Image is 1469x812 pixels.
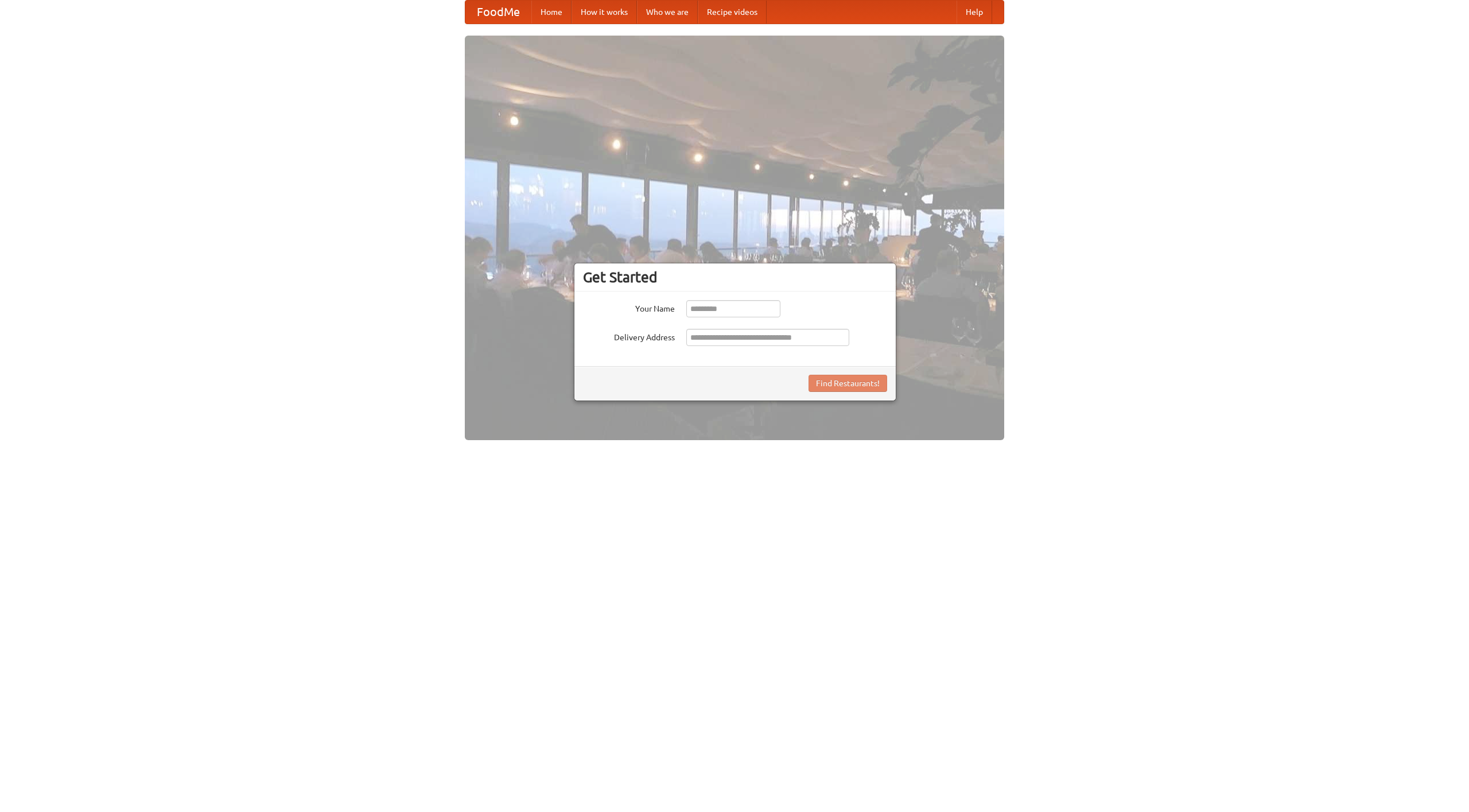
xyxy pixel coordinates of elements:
button: Find Restaurants! [809,375,887,392]
label: Delivery Address [583,329,675,343]
label: Your Name [583,300,675,314]
a: Home [531,1,572,24]
a: How it works [572,1,637,24]
a: FoodMe [465,1,531,24]
a: Help [957,1,992,24]
a: Who we are [637,1,698,24]
h3: Get Started [583,269,887,286]
a: Recipe videos [698,1,767,24]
